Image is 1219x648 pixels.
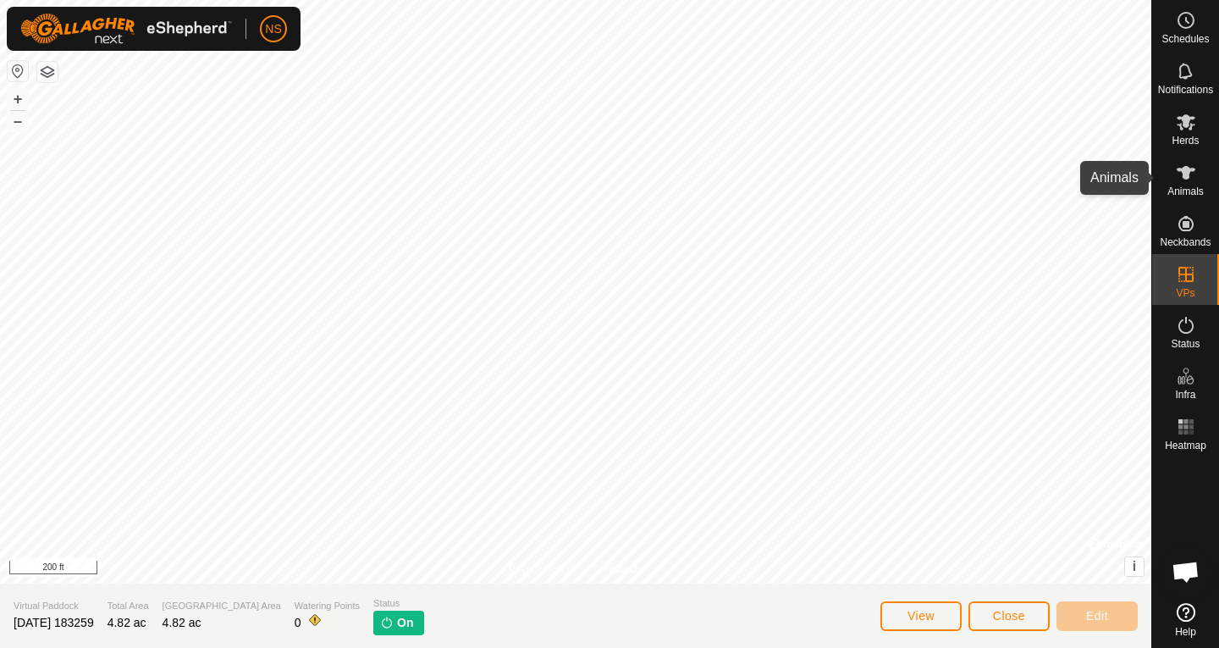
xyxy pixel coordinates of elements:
[108,599,149,613] span: Total Area
[14,599,94,613] span: Virtual Paddock
[20,14,232,44] img: Gallagher Logo
[108,616,146,629] span: 4.82 ac
[37,62,58,82] button: Map Layers
[14,616,94,629] span: [DATE] 183259
[373,596,423,611] span: Status
[380,616,394,629] img: turn-on
[1167,186,1204,197] span: Animals
[1152,596,1219,644] a: Help
[397,614,413,632] span: On
[1125,557,1144,576] button: i
[1161,546,1211,597] div: Open chat
[8,111,28,131] button: –
[163,599,281,613] span: [GEOGRAPHIC_DATA] Area
[880,601,962,631] button: View
[993,609,1025,623] span: Close
[8,61,28,81] button: Reset Map
[968,601,1050,631] button: Close
[1158,85,1213,95] span: Notifications
[1171,339,1200,349] span: Status
[1176,288,1194,298] span: VPs
[1172,136,1199,146] span: Herds
[163,616,201,629] span: 4.82 ac
[295,599,360,613] span: Watering Points
[1086,609,1108,623] span: Edit
[1161,34,1209,44] span: Schedules
[593,562,643,577] a: Contact Us
[295,616,301,629] span: 0
[8,89,28,109] button: +
[1175,627,1196,637] span: Help
[1175,390,1195,400] span: Infra
[1133,559,1136,573] span: i
[1165,440,1206,451] span: Heatmap
[1056,601,1138,631] button: Edit
[265,20,281,38] span: NS
[509,562,572,577] a: Privacy Policy
[1160,237,1211,247] span: Neckbands
[907,609,935,623] span: View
